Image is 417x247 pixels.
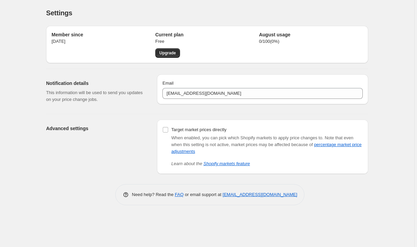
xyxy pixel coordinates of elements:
[259,31,363,38] h2: August usage
[155,48,180,58] a: Upgrade
[155,31,259,38] h2: Current plan
[132,192,175,197] span: Need help? Read the
[184,192,223,197] span: or email support at
[52,38,155,45] p: [DATE]
[259,38,363,45] p: 0 / 100 ( 0 %)
[203,161,250,166] a: Shopify markets feature
[175,192,184,197] a: FAQ
[171,135,361,154] span: Note that even when this setting is not active, market prices may be affected because of
[46,125,146,132] h2: Advanced settings
[162,81,174,86] span: Email
[159,50,176,56] span: Upgrade
[46,80,146,87] h2: Notification details
[46,9,72,17] span: Settings
[171,161,250,166] i: Learn about the
[223,192,297,197] a: [EMAIL_ADDRESS][DOMAIN_NAME]
[155,38,259,45] p: Free
[52,31,155,38] h2: Member since
[171,135,323,140] span: When enabled, you can pick which Shopify markets to apply price changes to.
[171,127,226,132] span: Target market prices directly
[46,89,146,103] p: This information will be used to send you updates on your price change jobs.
